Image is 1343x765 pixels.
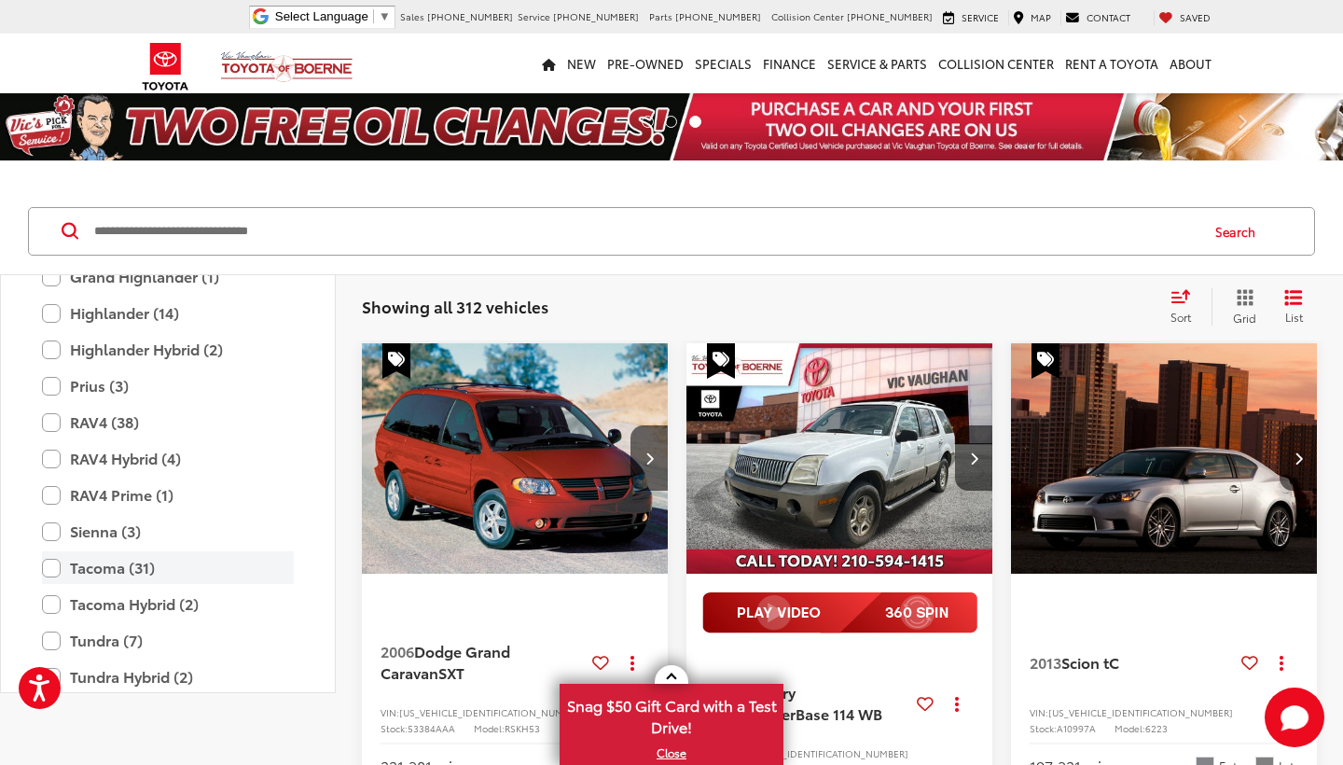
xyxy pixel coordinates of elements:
a: About [1164,34,1217,93]
label: RAV4 (38) [42,406,294,438]
img: 2006 Dodge Grand Caravan SXT [361,343,670,575]
img: Vic Vaughan Toyota of Boerne [220,50,353,83]
label: Tundra (7) [42,624,294,657]
img: 2002 Mercury Mountaineer Base 114 WB [685,343,994,575]
button: Toggle Chat Window [1265,688,1324,747]
button: Grid View [1211,288,1270,326]
a: 2006 Dodge Grand Caravan SXT2006 Dodge Grand Caravan SXT2006 Dodge Grand Caravan SXT2006 Dodge Gr... [361,343,670,574]
a: 2006Dodge Grand CaravanSXT [381,641,585,683]
span: VIN: [1030,705,1048,719]
a: Home [536,34,561,93]
span: Model: [1115,721,1145,735]
div: 2002 Mercury Mountaineer Base 114 WB 0 [685,343,994,574]
span: 2006 [381,640,414,661]
label: Tacoma (31) [42,551,294,584]
span: Showing all 312 vehicles [362,295,548,317]
label: RAV4 Prime (1) [42,479,294,511]
label: Tacoma Hybrid (2) [42,588,294,620]
input: Search by Make, Model, or Keyword [92,209,1198,254]
span: Model: [474,721,505,735]
a: Service & Parts: Opens in a new tab [822,34,933,93]
span: ​ [373,9,374,23]
button: Search [1198,208,1282,255]
span: Parts [649,9,672,23]
a: Specials [689,34,757,93]
button: Next image [1280,425,1317,491]
span: A10997A [1057,721,1096,735]
a: 2002Mercury MountaineerBase 114 WB [705,682,909,724]
img: Toyota [131,36,201,97]
span: Stock: [381,721,408,735]
span: VIN: [381,705,399,719]
span: Service [518,9,550,23]
a: Pre-Owned [602,34,689,93]
a: Collision Center [933,34,1059,93]
span: [US_VEHICLE_IDENTIFICATION_NUMBER] [1048,705,1233,719]
span: 6223 [1145,721,1168,735]
span: Select Language [275,9,368,23]
span: dropdown dots [1280,655,1283,670]
span: Special [382,343,410,379]
span: Snag $50 Gift Card with a Test Drive! [561,686,782,743]
span: dropdown dots [955,696,959,711]
div: 2006 Dodge Grand Caravan SXT 0 [361,343,670,574]
span: List [1284,309,1303,325]
span: Service [962,10,999,24]
label: RAV4 Hybrid (4) [42,442,294,475]
span: Contact [1087,10,1130,24]
svg: Start Chat [1265,688,1324,747]
span: Special [707,343,735,379]
button: List View [1270,288,1317,326]
span: Grid [1233,310,1256,326]
a: Rent a Toyota [1059,34,1164,93]
a: New [561,34,602,93]
span: 2013 [1030,651,1061,673]
button: Actions [616,646,649,678]
label: Highlander (14) [42,297,294,329]
button: Actions [1266,646,1298,678]
span: Stock: [1030,721,1057,735]
a: 2013 Scion tC Base2013 Scion tC Base2013 Scion tC Base2013 Scion tC Base [1010,343,1319,574]
a: Finance [757,34,822,93]
a: 2002 Mercury Mountaineer Base 114 WB2002 Mercury Mountaineer Base 114 WB2002 Mercury Mountaineer ... [685,343,994,574]
span: Sales [400,9,424,23]
span: RSKH53 [505,721,540,735]
button: Next image [630,425,668,491]
img: full motion video [702,592,977,633]
a: Select Language​ [275,9,391,23]
span: Scion tC [1061,651,1119,673]
div: 2013 Scion tC Base 0 [1010,343,1319,574]
span: [US_VEHICLE_IDENTIFICATION_NUMBER] [399,705,584,719]
label: Grand Highlander (1) [42,260,294,293]
span: [US_VEHICLE_IDENTIFICATION_NUMBER] [724,746,908,760]
span: Sort [1170,309,1191,325]
a: My Saved Vehicles [1154,10,1215,25]
a: 2013Scion tC [1030,652,1234,673]
a: Contact [1060,10,1135,25]
span: ▼ [379,9,391,23]
span: [PHONE_NUMBER] [675,9,761,23]
button: Next image [955,425,992,491]
span: Base 114 WB [796,702,882,724]
a: Map [1008,10,1056,25]
label: Highlander Hybrid (2) [42,333,294,366]
span: dropdown dots [630,655,634,670]
button: Select sort value [1161,288,1211,326]
span: Collision Center [771,9,844,23]
label: Prius (3) [42,369,294,402]
span: SXT [438,661,464,683]
span: [PHONE_NUMBER] [553,9,639,23]
span: Map [1031,10,1051,24]
span: Special [1031,343,1059,379]
img: 2013 Scion tC Base [1010,343,1319,575]
label: Tundra Hybrid (2) [42,661,294,693]
span: [PHONE_NUMBER] [847,9,933,23]
span: Saved [1180,10,1211,24]
span: [PHONE_NUMBER] [427,9,513,23]
span: Dodge Grand Caravan [381,640,510,682]
label: Sienna (3) [42,515,294,548]
a: Service [938,10,1004,25]
button: Actions [941,687,974,719]
span: 53384AAA [408,721,455,735]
